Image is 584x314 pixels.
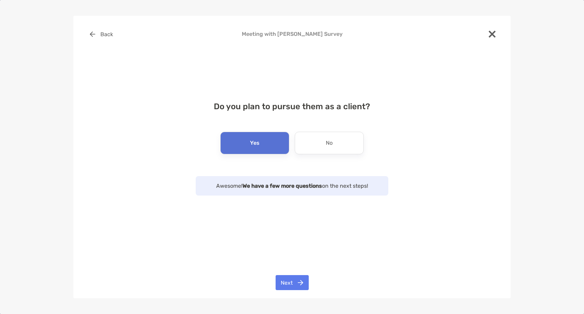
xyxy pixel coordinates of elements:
img: button icon [90,31,95,37]
strong: We have a few more questions [242,183,322,189]
h4: Meeting with [PERSON_NAME] Survey [84,31,500,37]
img: button icon [298,280,303,285]
button: Back [84,27,118,42]
button: Next [276,275,309,290]
p: Yes [250,138,260,148]
img: close modal [489,31,496,38]
p: No [326,138,333,148]
h4: Do you plan to pursue them as a client? [84,102,500,111]
p: Awesome! on the next steps! [203,182,381,190]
